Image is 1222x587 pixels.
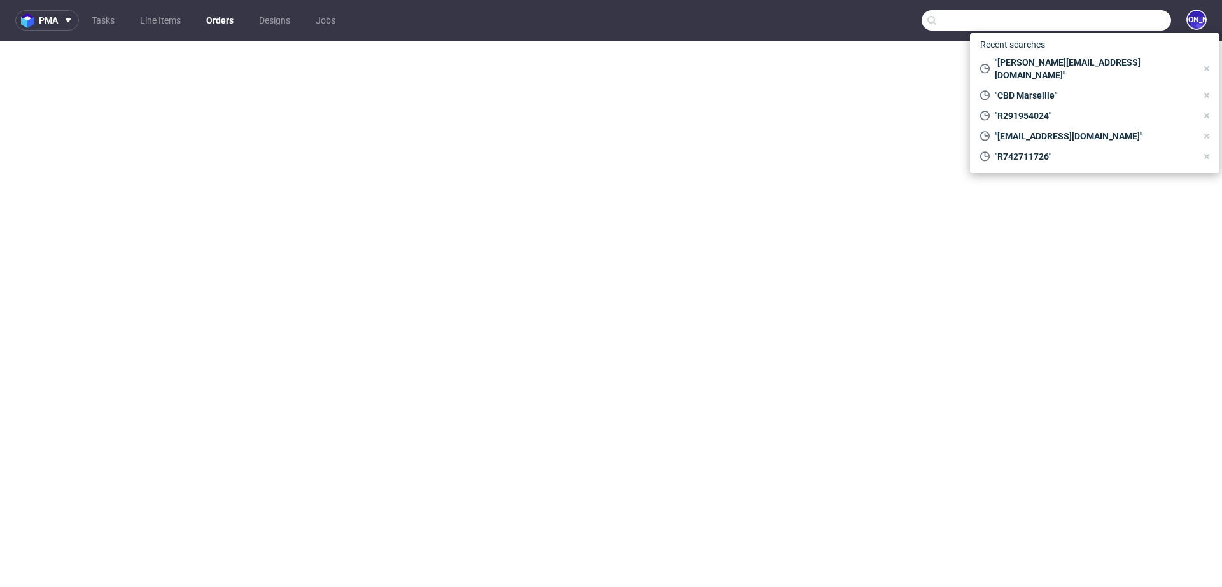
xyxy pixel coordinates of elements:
[39,16,58,25] span: pma
[84,10,122,31] a: Tasks
[251,10,298,31] a: Designs
[990,56,1197,81] span: "[PERSON_NAME][EMAIL_ADDRESS][DOMAIN_NAME]"
[308,10,343,31] a: Jobs
[15,10,79,31] button: pma
[21,13,39,28] img: logo
[199,10,241,31] a: Orders
[990,150,1197,163] span: "R742711726"
[132,10,188,31] a: Line Items
[990,130,1197,142] span: "[EMAIL_ADDRESS][DOMAIN_NAME]"
[1188,11,1205,29] figcaption: [PERSON_NAME]
[990,109,1197,122] span: "R291954024"
[975,34,1050,55] span: Recent searches
[990,89,1197,102] span: "CBD Marseille"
